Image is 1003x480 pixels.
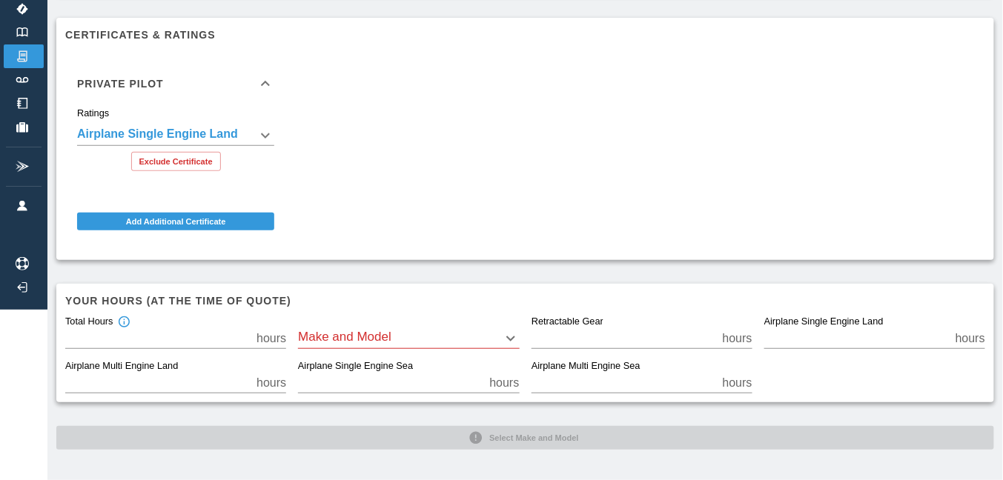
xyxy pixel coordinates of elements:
[256,330,286,347] p: hours
[764,316,884,329] label: Airplane Single Engine Land
[131,152,221,171] button: Exclude Certificate
[65,60,286,107] div: Private Pilot
[65,107,286,183] div: Private Pilot
[77,79,164,89] h6: Private Pilot
[65,27,985,43] h6: Certificates & Ratings
[77,125,274,146] div: Airplane Single Engine Land
[723,330,752,347] p: hours
[65,360,178,373] label: Airplane Multi Engine Land
[723,374,752,392] p: hours
[532,316,603,329] label: Retractable Gear
[77,213,274,230] button: Add Additional Certificate
[117,316,130,329] svg: Total hours in fixed-wing aircraft
[956,330,985,347] p: hours
[65,293,985,309] h6: Your hours (at the time of quote)
[77,107,109,120] label: Ratings
[532,360,640,373] label: Airplane Multi Engine Sea
[298,360,413,373] label: Airplane Single Engine Sea
[256,374,286,392] p: hours
[489,374,519,392] p: hours
[65,316,130,329] div: Total Hours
